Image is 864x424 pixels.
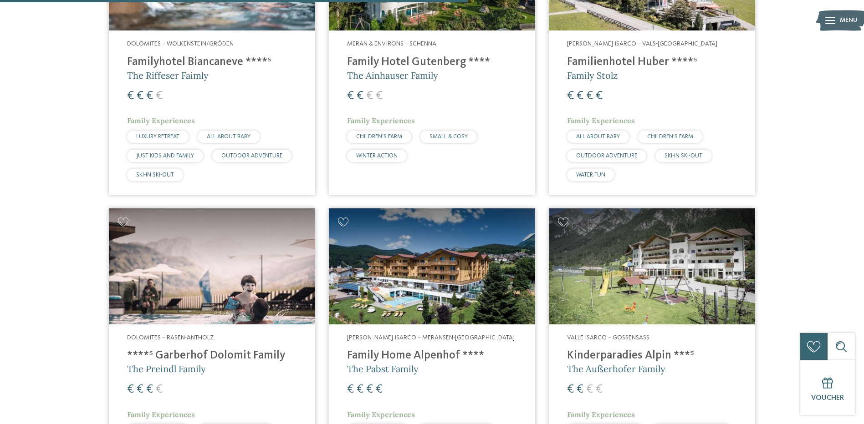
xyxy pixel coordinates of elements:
[329,208,535,324] img: Family Home Alpenhof ****
[207,134,251,140] span: ALL ABOUT BABY
[665,153,702,159] span: SKI-IN SKI-OUT
[567,384,574,395] span: €
[347,116,415,125] span: Family Experiences
[577,90,583,102] span: €
[567,40,717,47] span: [PERSON_NAME] Isarco – Vals-[GEOGRAPHIC_DATA]
[146,90,153,102] span: €
[127,70,209,81] span: The Riffeser Faimly
[596,90,603,102] span: €
[429,134,468,140] span: SMALL & COSY
[567,90,574,102] span: €
[136,134,179,140] span: LUXURY RETREAT
[376,90,383,102] span: €
[127,363,206,374] span: The Preindl Family
[567,363,665,374] span: The Außerhofer Family
[357,384,363,395] span: €
[127,90,134,102] span: €
[347,90,354,102] span: €
[347,363,419,374] span: The Pabst Family
[127,334,214,341] span: Dolomites – Rasen-Antholz
[127,116,195,125] span: Family Experiences
[347,384,354,395] span: €
[577,384,583,395] span: €
[356,153,398,159] span: WINTER ACTION
[357,90,363,102] span: €
[800,360,855,415] a: Voucher
[127,40,234,47] span: Dolomites – Wolkenstein/Gröden
[347,56,517,69] h4: Family Hotel Gutenberg ****
[127,56,297,69] h4: Familyhotel Biancaneve ****ˢ
[576,153,637,159] span: OUTDOOR ADVENTURE
[127,384,134,395] span: €
[647,134,693,140] span: CHILDREN’S FARM
[156,90,163,102] span: €
[356,134,402,140] span: CHILDREN’S FARM
[549,208,755,324] img: Kinderparadies Alpin ***ˢ
[366,384,373,395] span: €
[137,384,143,395] span: €
[221,153,282,159] span: OUTDOOR ADVENTURE
[567,334,649,341] span: Valle Isarco – Gossensass
[811,394,844,402] span: Voucher
[156,384,163,395] span: €
[366,90,373,102] span: €
[376,384,383,395] span: €
[567,70,618,81] span: Family Stolz
[347,70,438,81] span: The Ainhauser Family
[127,349,297,363] h4: ****ˢ Garberhof Dolomit Family
[586,384,593,395] span: €
[347,410,415,419] span: Family Experiences
[347,40,436,47] span: Meran & Environs – Schenna
[586,90,593,102] span: €
[567,56,737,69] h4: Familienhotel Huber ****ˢ
[576,172,605,178] span: WATER FUN
[567,349,737,363] h4: Kinderparadies Alpin ***ˢ
[109,208,315,324] img: Looking for family hotels? Find the best ones here!
[136,172,174,178] span: SKI-IN SKI-OUT
[347,334,515,341] span: [PERSON_NAME] Isarco – Meransen-[GEOGRAPHIC_DATA]
[596,384,603,395] span: €
[347,349,517,363] h4: Family Home Alpenhof ****
[567,116,635,125] span: Family Experiences
[136,153,194,159] span: JUST KIDS AND FAMILY
[137,90,143,102] span: €
[146,384,153,395] span: €
[127,410,195,419] span: Family Experiences
[576,134,620,140] span: ALL ABOUT BABY
[567,410,635,419] span: Family Experiences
